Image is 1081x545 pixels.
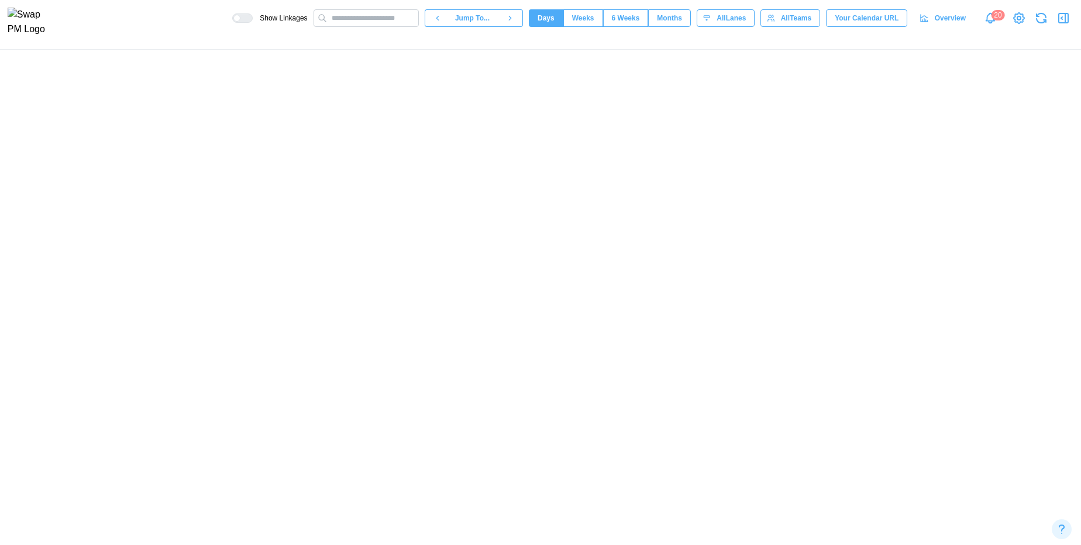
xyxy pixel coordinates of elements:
button: Days [529,9,563,27]
button: Refresh Grid [1033,10,1049,26]
button: Open Drawer [1055,10,1072,26]
button: Jump To... [450,9,498,27]
span: Weeks [572,10,594,26]
span: Your Calendar URL [835,10,898,26]
button: AllLanes [697,9,755,27]
span: All Teams [781,10,811,26]
span: Overview [935,10,966,26]
button: AllTeams [760,9,820,27]
a: Overview [913,9,975,27]
span: Jump To... [455,10,490,26]
img: Swap PM Logo [8,8,55,37]
button: Months [648,9,691,27]
a: View Project [1011,10,1027,26]
span: Days [538,10,555,26]
span: All Lanes [717,10,746,26]
span: Months [657,10,682,26]
span: 6 Weeks [612,10,640,26]
button: 6 Weeks [603,9,649,27]
a: Notifications [980,8,1000,28]
div: 20 [991,10,1004,20]
button: Your Calendar URL [826,9,907,27]
span: Show Linkages [253,13,307,23]
button: Weeks [563,9,603,27]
